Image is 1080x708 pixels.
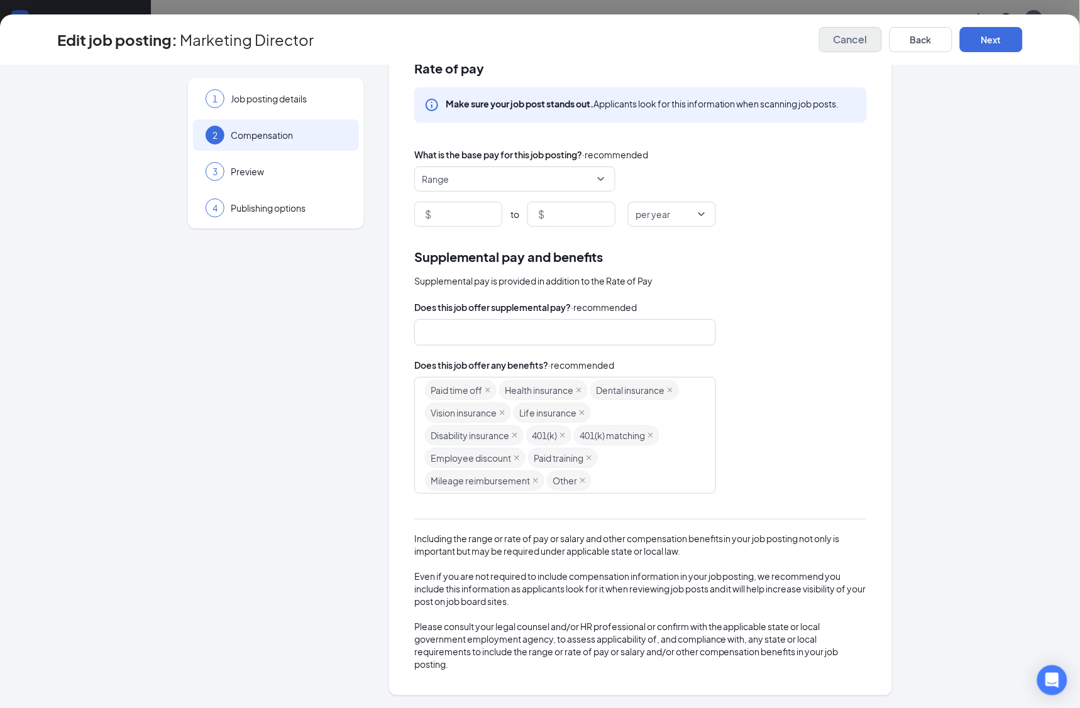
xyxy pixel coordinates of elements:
span: Marketing Director [180,33,314,46]
span: 1 [212,92,218,105]
b: Make sure your job post stands out. [446,98,593,109]
span: Rate of pay [414,62,867,75]
div: Open Intercom Messenger [1037,665,1067,695]
span: 401(k) [532,426,557,445]
span: Dental insurance [596,381,664,400]
span: Supplemental pay and benefits [414,247,603,266]
span: close [667,387,673,393]
span: Compensation [231,129,346,141]
span: close [485,387,491,393]
span: Does this job offer supplemental pay? [414,300,571,314]
span: per year [636,202,670,226]
h3: Edit job posting: [57,29,177,50]
span: close [586,455,592,461]
span: close [512,432,518,438]
span: · recommended [548,358,614,372]
span: close [559,432,566,438]
span: Paid training [534,449,583,467]
span: close [580,477,586,484]
span: Vision insurance [431,403,497,422]
span: Publishing options [231,202,346,214]
span: Cancel [834,33,868,46]
span: Disability insurance [431,426,509,445]
div: Applicants look for this information when scanning job posts. [446,97,839,110]
span: Other [553,471,577,490]
button: Back [890,27,952,52]
span: 2 [212,129,218,141]
span: Life insurance [519,403,576,422]
span: close [514,455,520,461]
span: close [579,410,585,416]
span: Mileage reimbursement [431,471,530,490]
span: · recommended [571,300,637,314]
span: Range [422,167,449,191]
span: Paid time off [431,381,482,400]
button: Next [960,27,1023,52]
span: Employee discount [431,449,511,467]
span: close [647,432,654,438]
div: Including the range or rate of pay or salary and other compensation benefits in your job posting ... [414,532,867,670]
span: 4 [212,202,218,214]
span: 401(k) matching [580,426,645,445]
span: Health insurance [505,381,573,400]
span: Supplemental pay is provided in addition to the Rate of Pay [414,274,653,288]
span: close [576,387,582,393]
span: Does this job offer any benefits? [414,358,548,372]
span: Job posting details [231,92,346,105]
svg: Info [424,97,439,112]
span: · recommended [582,148,648,161]
span: close [532,477,539,484]
span: 3 [212,165,218,178]
span: What is the base pay for this job posting? [414,148,582,161]
button: Cancel [819,27,882,52]
span: Preview [231,165,346,178]
span: to [510,208,519,221]
span: close [499,410,505,416]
